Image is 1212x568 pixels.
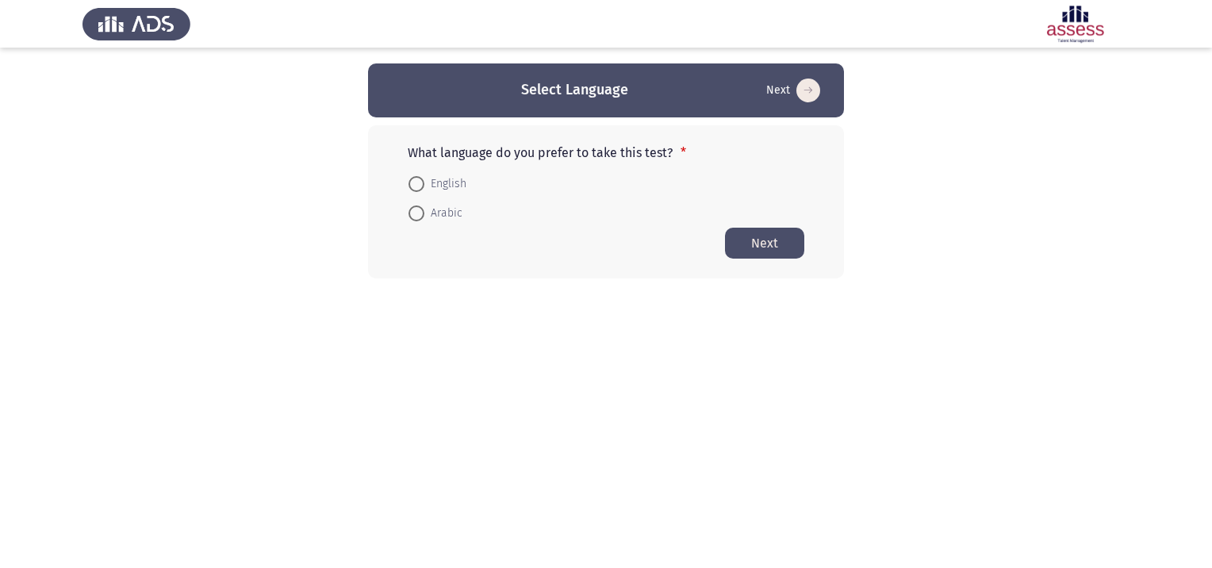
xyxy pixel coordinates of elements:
[521,80,628,100] h3: Select Language
[424,175,466,194] span: English
[1022,2,1130,46] img: Assessment logo of Development Assessment R1 (EN/AR)
[408,145,804,160] p: What language do you prefer to take this test?
[424,204,462,223] span: Arabic
[761,78,825,103] button: Start assessment
[82,2,190,46] img: Assess Talent Management logo
[725,228,804,259] button: Start assessment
